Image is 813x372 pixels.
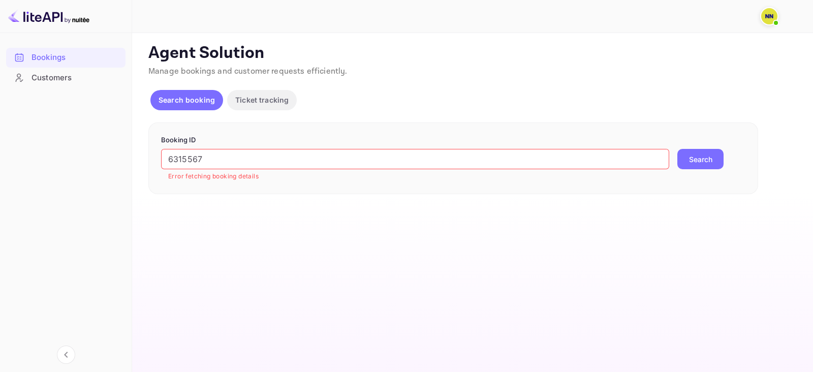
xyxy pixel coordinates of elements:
[6,68,126,87] a: Customers
[57,346,75,364] button: Collapse navigation
[235,95,289,105] p: Ticket tracking
[6,68,126,88] div: Customers
[168,171,662,181] p: Error fetching booking details
[148,43,795,64] p: Agent Solution
[32,72,120,84] div: Customers
[761,8,777,24] img: N/A N/A
[161,135,745,145] p: Booking ID
[677,149,724,169] button: Search
[159,95,215,105] p: Search booking
[148,66,348,77] span: Manage bookings and customer requests efficiently.
[6,48,126,68] div: Bookings
[161,149,669,169] input: Enter Booking ID (e.g., 63782194)
[6,48,126,67] a: Bookings
[32,52,120,64] div: Bookings
[8,8,89,24] img: LiteAPI logo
